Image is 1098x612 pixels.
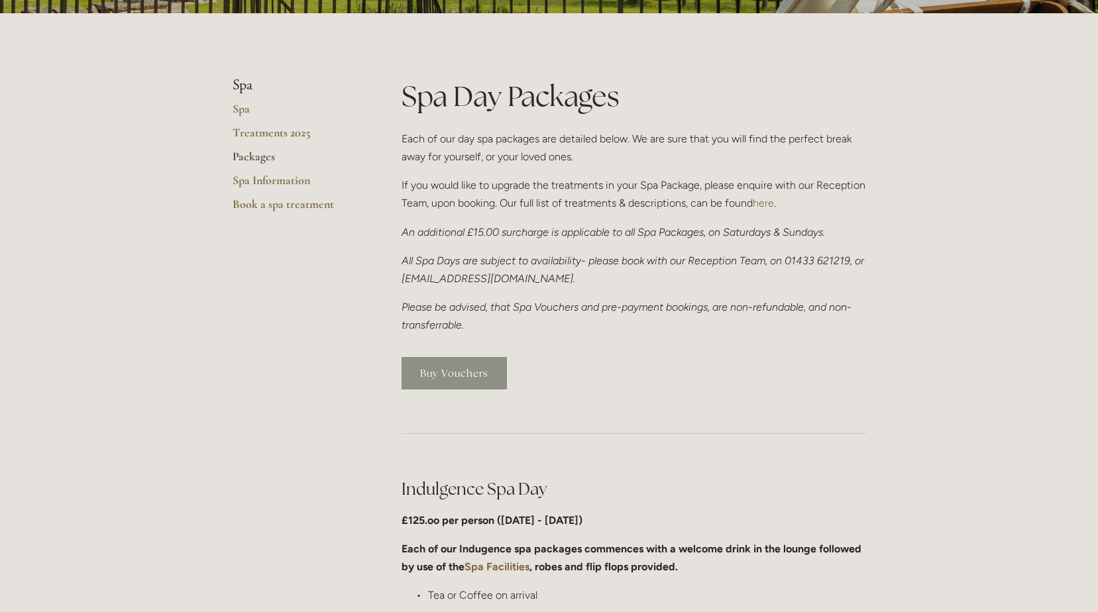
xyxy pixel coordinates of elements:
[753,197,774,209] a: here
[233,101,359,125] a: Spa
[402,357,507,389] a: Buy Vouchers
[428,586,866,604] p: Tea or Coffee on arrival
[465,560,529,573] a: Spa Facilities
[233,77,359,94] li: Spa
[402,542,864,573] strong: Each of our Indugence spa packages commences with a welcome drink in the lounge followed by use o...
[402,514,582,527] strong: £125.oo per person ([DATE] - [DATE])
[402,254,867,285] em: All Spa Days are subject to availability- please book with our Reception Team, on 01433 621219, o...
[402,226,825,238] em: An additional £15.00 surcharge is applicable to all Spa Packages, on Saturdays & Sundays.
[402,478,866,501] h2: Indulgence Spa Day
[402,301,851,331] em: Please be advised, that Spa Vouchers and pre-payment bookings, are non-refundable, and non-transf...
[233,125,359,149] a: Treatments 2025
[233,197,359,221] a: Book a spa treatment
[233,149,359,173] a: Packages
[402,130,866,166] p: Each of our day spa packages are detailed below. We are sure that you will find the perfect break...
[233,173,359,197] a: Spa Information
[402,77,866,116] h1: Spa Day Packages
[402,176,866,212] p: If you would like to upgrade the treatments in your Spa Package, please enquire with our Receptio...
[529,560,678,573] strong: , robes and flip flops provided.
